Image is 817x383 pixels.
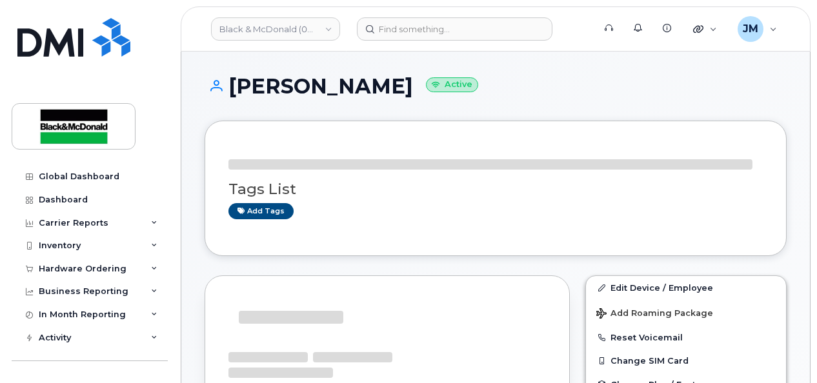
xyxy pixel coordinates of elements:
[596,308,713,320] span: Add Roaming Package
[586,349,786,372] button: Change SIM Card
[586,276,786,299] a: Edit Device / Employee
[228,181,763,197] h3: Tags List
[228,203,294,219] a: Add tags
[586,326,786,349] button: Reset Voicemail
[205,75,787,97] h1: [PERSON_NAME]
[586,299,786,326] button: Add Roaming Package
[426,77,478,92] small: Active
